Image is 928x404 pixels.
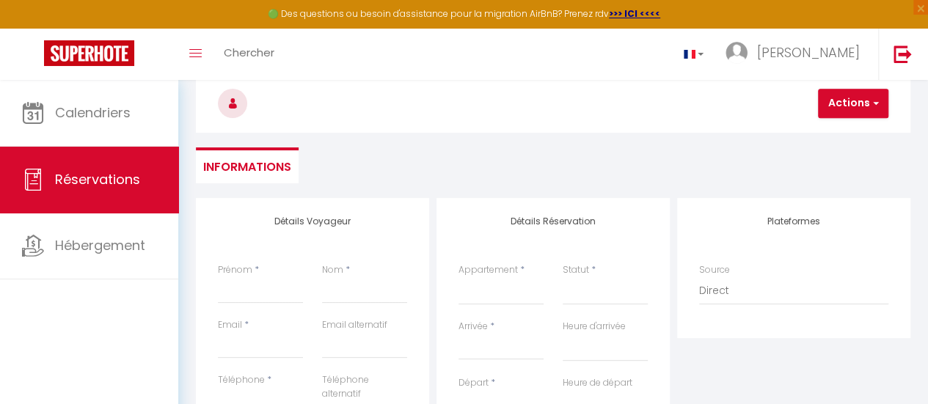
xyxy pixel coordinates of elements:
a: Chercher [213,29,285,80]
img: Super Booking [44,40,134,66]
button: Actions [818,89,888,118]
label: Appartement [458,263,518,277]
label: Email [218,318,242,332]
h4: Détails Réservation [458,216,648,227]
span: Calendriers [55,103,131,122]
span: Chercher [224,45,274,60]
label: Prénom [218,263,252,277]
a: ... [PERSON_NAME] [715,29,878,80]
span: [PERSON_NAME] [757,43,860,62]
label: Heure de départ [563,376,632,390]
label: Statut [563,263,589,277]
a: >>> ICI <<<< [609,7,660,20]
label: Heure d'arrivée [563,320,626,334]
span: Hébergement [55,236,145,254]
label: Départ [458,376,489,390]
label: Nom [322,263,343,277]
img: logout [894,45,912,63]
label: Téléphone [218,373,265,387]
label: Arrivée [458,320,488,334]
label: Email alternatif [322,318,387,332]
li: Informations [196,147,299,183]
img: ... [726,42,748,64]
label: Téléphone alternatif [322,373,407,401]
h4: Détails Voyageur [218,216,407,227]
span: Réservations [55,170,140,188]
label: Source [699,263,730,277]
h4: Plateformes [699,216,888,227]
